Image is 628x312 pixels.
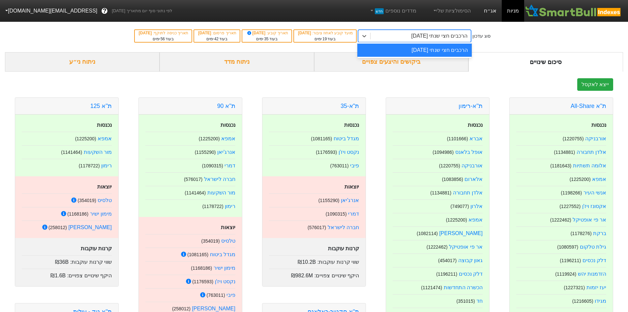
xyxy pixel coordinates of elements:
[67,211,88,217] small: ( 1168186 )
[298,259,316,265] span: ₪10.2B
[585,136,606,141] a: אורבניקה
[311,136,332,141] small: ( 1081165 )
[61,150,82,155] small: ( 1141464 )
[50,273,66,278] span: ₪1.6B
[221,225,235,230] strong: יוצאות
[555,271,576,277] small: ( 1119924 )
[459,103,483,109] a: ת''א-רימון
[571,231,592,236] small: ( 1178276 )
[464,176,483,182] a: אלארום
[48,225,67,230] small: ( 258012 )
[462,163,483,168] a: אורבניקה
[202,163,223,168] small: ( 1090315 )
[357,44,472,57] div: הרכבים חצי שנתי [DATE]
[447,136,468,141] small: ( 1101666 )
[578,271,606,277] a: הזדמנות יהש
[417,231,438,236] small: ( 1082114 )
[217,149,235,155] a: אנרג'יאן
[207,190,235,195] a: מור השקעות
[591,122,606,128] strong: נכנסות
[561,190,582,195] small: ( 1198266 )
[456,298,475,304] small: ( 351015 )
[421,285,442,290] small: ( 1121474 )
[214,265,235,271] a: מימון ישיר
[22,255,112,266] div: שווי קרנות עוקבות :
[573,217,606,223] a: אר פי אופטיקל
[583,190,606,195] a: אנשי העיר
[314,52,469,72] div: ביקושים והיצעים צפויים
[79,163,100,168] small: ( 1178722 )
[577,149,606,155] a: אלדן תחבורה
[339,149,359,155] a: נקסט ויז'ן
[192,306,235,311] a: [PERSON_NAME]
[595,298,606,304] a: מגידו
[469,136,483,141] a: אברא
[68,225,112,230] a: [PERSON_NAME]
[221,122,235,128] strong: נכנסות
[246,30,288,36] div: תאריך קובע :
[172,306,191,311] small: ( 258012 )
[138,36,188,42] div: בעוד ימים
[459,271,483,277] a: דלק נכסים
[202,204,224,209] small: ( 1178722 )
[298,31,312,35] span: [DATE]
[341,197,359,203] a: אנרג'יאן
[90,211,112,217] a: מימון ישיר
[210,252,235,257] a: מגדל ביטוח
[450,204,469,209] small: ( 749077 )
[350,163,359,168] a: פיבי
[84,149,112,155] a: מור השקעות
[559,204,581,209] small: ( 1227552 )
[348,211,359,217] a: דמרי
[103,7,106,16] span: ?
[139,31,153,35] span: [DATE]
[468,122,483,128] strong: נכנסות
[326,211,347,217] small: ( 1090315 )
[570,177,591,182] small: ( 1225200 )
[330,163,348,168] small: ( 763011 )
[328,246,359,251] strong: קרנות עוקבות
[446,217,467,223] small: ( 1225200 )
[580,244,606,250] a: גילת טלקום
[269,255,359,266] div: שווי קרנות עוקבות :
[458,258,483,263] a: גאון קבוצה
[453,190,483,195] a: אלדן תחבורה
[344,122,359,128] strong: נכנסות
[583,258,606,263] a: דלק נכסים
[101,163,112,168] a: רימון
[81,246,112,251] strong: קרנות עוקבות
[563,136,584,141] small: ( 1220755 )
[468,52,623,72] div: סיכום שינויים
[430,4,474,17] a: הסימולציות שלי
[191,265,212,271] small: ( 1168186 )
[215,279,236,284] a: נקסט ויז'ן
[550,163,571,168] small: ( 1181643 )
[161,37,165,41] span: 56
[433,150,454,155] small: ( 1094986 )
[550,217,571,223] small: ( 1222462 )
[160,52,314,72] div: ניתוח מדד
[192,279,213,284] small: ( 1176593 )
[185,190,206,195] small: ( 1141464 )
[201,238,220,244] small: ( 354019 )
[199,136,220,141] small: ( 1225200 )
[224,163,235,168] a: דמרי
[204,176,235,182] a: חברה לישראל
[22,269,112,280] div: היקף שינויים צפויים :
[476,298,483,304] a: חד
[444,285,483,290] a: הכשרה התחדשות
[442,177,463,182] small: ( 1083856 )
[455,149,483,155] a: אופל בלאנס
[316,150,337,155] small: ( 1176593 )
[322,37,327,41] span: 19
[98,136,112,141] a: אמפא
[411,32,468,40] div: הרכבים חצי שנתי [DATE]
[197,30,236,36] div: תאריך פרסום :
[582,203,607,209] a: אקסונז ויז'ן
[55,259,69,265] span: ₪36B
[184,177,202,182] small: ( 576017 )
[439,163,460,168] small: ( 1220755 )
[221,238,235,244] a: טלסיס
[328,225,359,230] a: חברה לישראל
[112,8,172,14] span: לפי נתוני סוף יום מתאריך [DATE]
